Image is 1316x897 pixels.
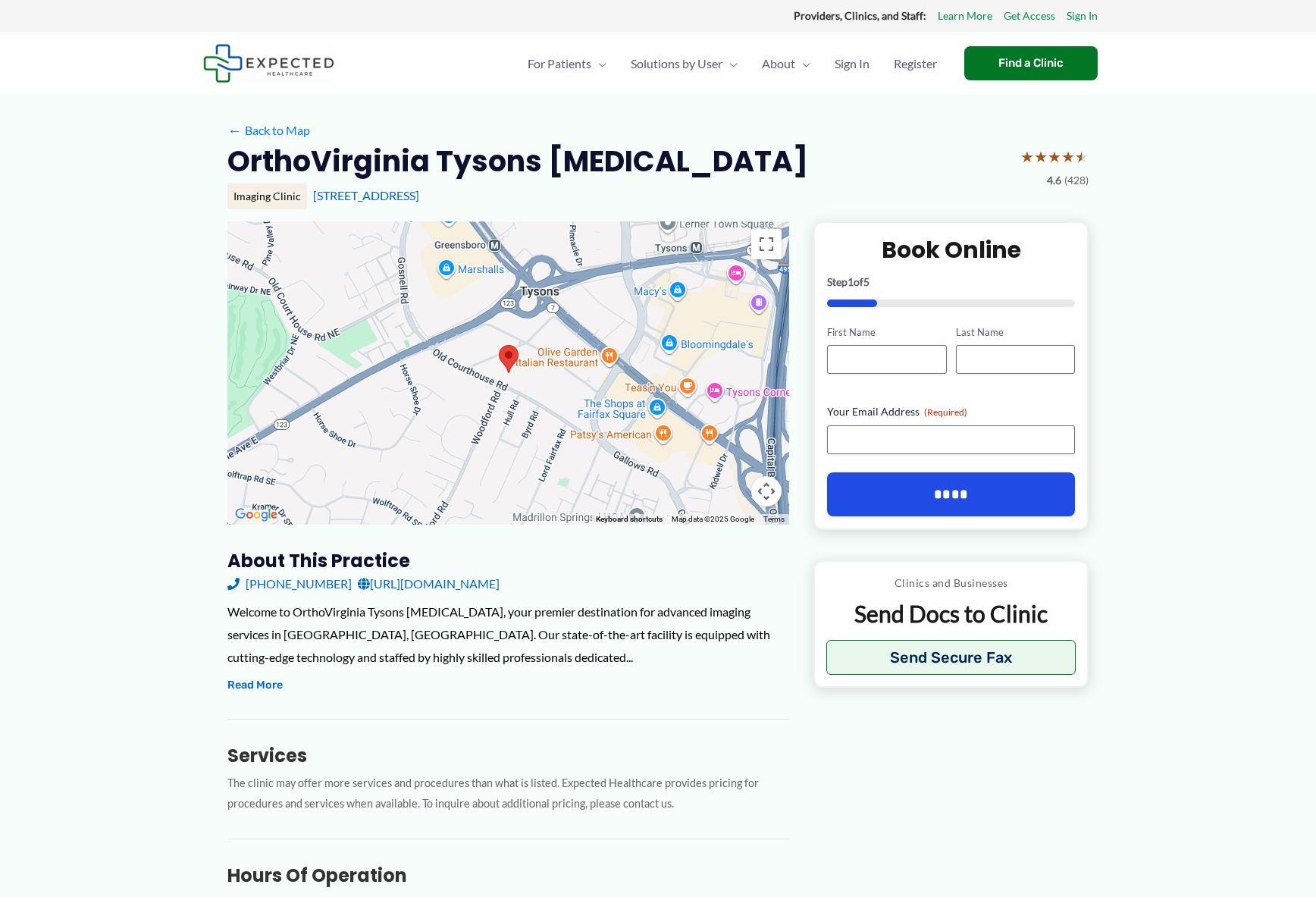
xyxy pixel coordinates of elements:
nav: Primary Site Navigation [515,37,949,90]
span: ★ [1034,143,1048,171]
p: Send Docs to Clinic [826,599,1076,629]
img: Google [231,505,281,525]
a: Terms [763,515,785,523]
span: Menu Toggle [722,37,738,90]
a: Learn More [938,6,992,26]
span: Menu Toggle [795,37,810,90]
a: Find a Clinic [964,46,1098,80]
p: Step of [827,277,1075,287]
a: Solutions by UserMenu Toggle [619,37,750,90]
span: ★ [1048,143,1061,171]
span: Solutions by User [631,37,722,90]
h3: About this practice [227,549,789,572]
span: 4.6 [1047,171,1061,190]
a: ←Back to Map [227,119,310,142]
button: Read More [227,676,283,695]
label: Your Email Address [827,404,1075,419]
a: AboutMenu Toggle [750,37,822,90]
a: Sign In [822,37,882,90]
img: Expected Healthcare Logo - side, dark font, small [203,44,334,83]
span: For Patients [528,37,591,90]
div: Imaging Clinic [227,183,307,209]
span: 5 [863,275,869,288]
span: ★ [1075,143,1089,171]
span: ← [227,123,242,137]
a: Open this area in Google Maps (opens a new window) [231,505,281,525]
p: Clinics and Businesses [826,573,1076,593]
label: First Name [827,325,946,340]
button: Map camera controls [751,476,782,507]
h3: Hours of Operation [227,864,789,887]
span: (Required) [924,406,967,418]
button: Send Secure Fax [826,640,1076,675]
a: Register [882,37,949,90]
h2: Book Online [827,235,1075,265]
div: Welcome to OrthoVirginia Tysons [MEDICAL_DATA], your premier destination for advanced imaging ser... [227,601,789,668]
a: Sign In [1067,6,1098,26]
strong: Providers, Clinics, and Staff: [794,9,926,22]
span: Map data ©2025 Google [672,515,754,523]
span: ★ [1061,143,1075,171]
span: Menu Toggle [591,37,606,90]
p: The clinic may offer more services and procedures than what is listed. Expected Healthcare provid... [227,773,789,814]
button: Toggle fullscreen view [751,229,782,259]
a: For PatientsMenu Toggle [515,37,619,90]
button: Keyboard shortcuts [596,514,663,525]
h3: Services [227,744,789,767]
a: Get Access [1004,6,1055,26]
a: [PHONE_NUMBER] [227,572,352,595]
span: (428) [1064,171,1089,190]
span: Register [894,37,937,90]
label: Last Name [956,325,1075,340]
h2: OrthoVirginia Tysons [MEDICAL_DATA] [227,143,808,180]
span: Sign In [835,37,869,90]
a: [URL][DOMAIN_NAME] [358,572,500,595]
span: 1 [848,275,854,288]
span: About [762,37,795,90]
span: ★ [1020,143,1034,171]
a: [STREET_ADDRESS] [313,188,419,202]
